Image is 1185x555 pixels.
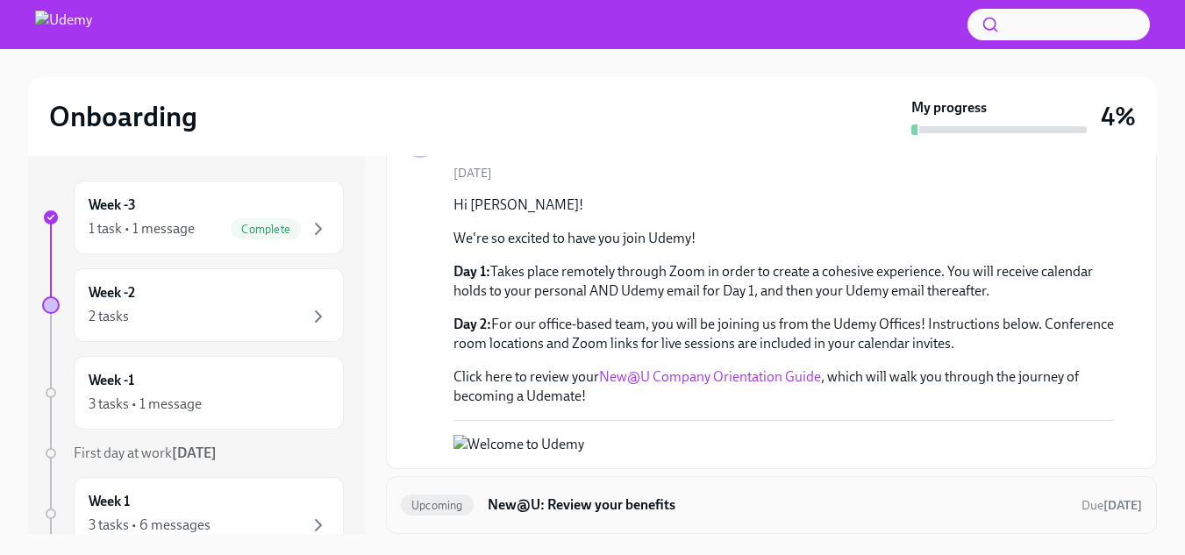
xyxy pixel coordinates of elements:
[453,316,491,332] strong: Day 2:
[89,371,134,390] h6: Week -1
[453,165,492,181] span: [DATE]
[1081,497,1142,514] span: October 27th, 2025 10:00
[42,477,344,551] a: Week 13 tasks • 6 messages
[1081,498,1142,513] span: Due
[401,499,474,512] span: Upcoming
[42,268,344,342] a: Week -22 tasks
[453,315,1114,353] p: For our office-based team, you will be joining us from the Udemy Offices! Instructions below. Con...
[74,445,217,461] span: First day at work
[401,491,1142,519] a: UpcomingNew@U: Review your benefitsDue[DATE]
[1101,101,1136,132] h3: 4%
[89,219,195,238] div: 1 task • 1 message
[911,98,987,117] strong: My progress
[453,367,1114,406] p: Click here to review your , which will walk you through the journey of becoming a Udemate!
[89,516,211,535] div: 3 tasks • 6 messages
[453,196,1114,215] p: Hi [PERSON_NAME]!
[453,263,490,280] strong: Day 1:
[453,262,1114,301] p: Takes place remotely through Zoom in order to create a cohesive experience. You will receive cale...
[42,356,344,430] a: Week -13 tasks • 1 message
[1103,498,1142,513] strong: [DATE]
[42,181,344,254] a: Week -31 task • 1 messageComplete
[453,435,949,454] button: Zoom image
[89,492,130,511] h6: Week 1
[35,11,92,39] img: Udemy
[599,368,821,385] a: New@U Company Orientation Guide
[89,307,129,326] div: 2 tasks
[89,395,202,414] div: 3 tasks • 1 message
[488,495,1067,515] h6: New@U: Review your benefits
[49,99,197,134] h2: Onboarding
[231,223,301,236] span: Complete
[172,445,217,461] strong: [DATE]
[89,196,136,215] h6: Week -3
[42,444,344,463] a: First day at work[DATE]
[453,229,1114,248] p: We're so excited to have you join Udemy!
[89,283,135,302] h6: Week -2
